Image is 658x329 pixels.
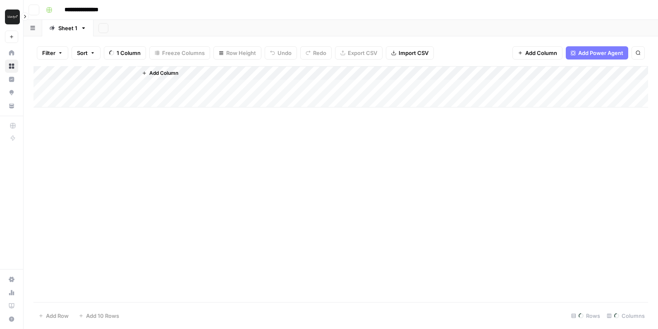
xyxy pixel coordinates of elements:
button: Add Power Agent [566,46,628,60]
span: Row Height [226,49,256,57]
a: Insights [5,73,18,86]
span: Add Column [525,49,557,57]
span: Add Column [149,69,178,77]
div: Columns [603,309,648,322]
button: Sort [72,46,100,60]
button: Help + Support [5,312,18,326]
button: Add Row [33,309,74,322]
button: Redo [300,46,332,60]
button: Add Column [512,46,562,60]
span: Undo [278,49,292,57]
button: Undo [265,46,297,60]
div: Rows [568,309,603,322]
a: Your Data [5,99,18,112]
span: Freeze Columns [162,49,205,57]
span: Import CSV [399,49,428,57]
a: Usage [5,286,18,299]
button: Filter [37,46,68,60]
button: Export CSV [335,46,383,60]
span: Add Power Agent [578,49,623,57]
span: Add Row [46,312,69,320]
a: Sheet 1 [42,20,93,36]
div: Sheet 1 [58,24,77,32]
a: Home [5,46,18,60]
span: Sort [77,49,88,57]
span: 1 Column [117,49,141,57]
button: Workspace: Klaviyo [5,7,18,27]
button: 1 Column [104,46,146,60]
span: Redo [313,49,326,57]
button: Add Column [139,68,182,79]
a: Browse [5,60,18,73]
a: Learning Hub [5,299,18,312]
img: Klaviyo Logo [5,10,20,24]
a: Settings [5,273,18,286]
a: Opportunities [5,86,18,99]
span: Filter [42,49,55,57]
span: Add 10 Rows [86,312,119,320]
button: Import CSV [386,46,434,60]
span: Export CSV [348,49,377,57]
button: Row Height [213,46,261,60]
button: Add 10 Rows [74,309,124,322]
button: Freeze Columns [149,46,210,60]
